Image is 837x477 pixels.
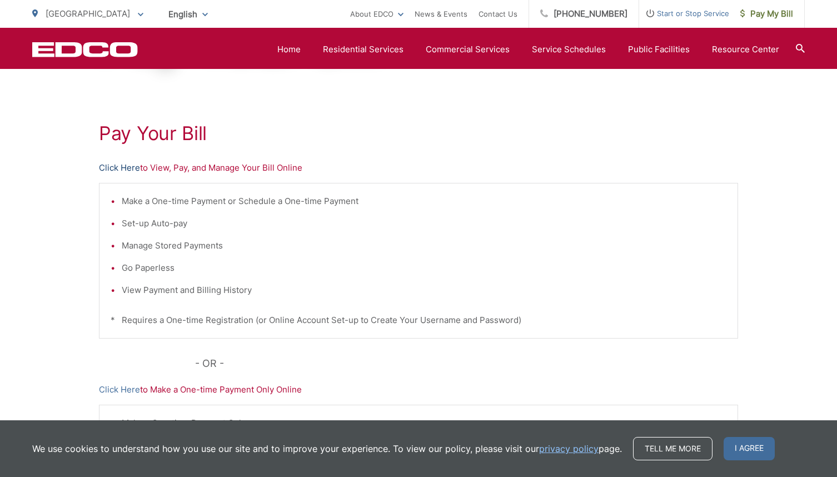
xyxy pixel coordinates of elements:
a: Contact Us [479,7,517,21]
span: [GEOGRAPHIC_DATA] [46,8,130,19]
a: Click Here [99,161,140,175]
a: Commercial Services [426,43,510,56]
span: Pay My Bill [740,7,793,21]
li: View Payment and Billing History [122,284,726,297]
a: privacy policy [539,442,599,455]
a: Public Facilities [628,43,690,56]
p: to Make a One-time Payment Only Online [99,383,738,396]
p: to View, Pay, and Manage Your Bill Online [99,161,738,175]
span: English [160,4,216,24]
a: News & Events [415,7,467,21]
li: Manage Stored Payments [122,239,726,252]
p: * Requires a One-time Registration (or Online Account Set-up to Create Your Username and Password) [111,314,726,327]
p: - OR - [195,355,739,372]
li: Make a One-time Payment or Schedule a One-time Payment [122,195,726,208]
a: EDCD logo. Return to the homepage. [32,42,138,57]
li: Set-up Auto-pay [122,217,726,230]
a: Resource Center [712,43,779,56]
a: Service Schedules [532,43,606,56]
li: Make a One-time Payment Only [122,416,726,430]
a: Home [277,43,301,56]
h1: Pay Your Bill [99,122,738,145]
a: Click Here [99,383,140,396]
p: We use cookies to understand how you use our site and to improve your experience. To view our pol... [32,442,622,455]
a: About EDCO [350,7,403,21]
li: Go Paperless [122,261,726,275]
a: Residential Services [323,43,403,56]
